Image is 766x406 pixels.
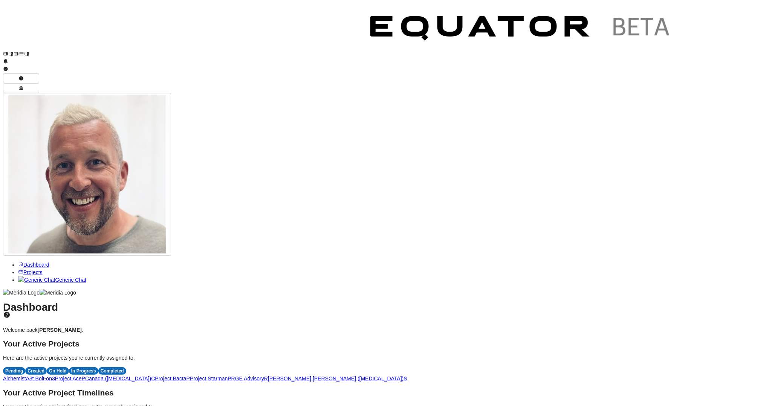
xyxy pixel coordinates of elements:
[8,95,166,253] img: Profile Icon
[3,340,763,348] h2: Your Active Projects
[25,367,47,375] div: Created
[23,269,43,275] span: Projects
[55,375,85,382] a: Project AceP
[357,3,685,56] img: Customer Logo
[29,3,357,56] img: Customer Logo
[98,367,126,375] div: Completed
[38,327,82,333] strong: [PERSON_NAME]
[23,262,49,268] span: Dashboard
[404,375,407,382] span: S
[268,375,407,382] a: [PERSON_NAME] [PERSON_NAME] ([MEDICAL_DATA])S
[47,367,69,375] div: On Hold
[82,375,85,382] span: P
[3,375,29,382] a: AlchemistA
[228,375,231,382] span: P
[18,262,49,268] a: Dashboard
[151,375,155,382] span: C
[18,269,43,275] a: Projects
[3,354,763,362] p: Here are the active projects you're currently assigned to.
[231,375,268,382] a: RGE AdvisoryR
[18,277,86,283] a: Generic ChatGeneric Chat
[3,304,763,319] h1: Dashboard
[3,289,40,296] img: Meridia Logo
[40,289,76,296] img: Meridia Logo
[26,375,29,382] span: A
[29,375,55,382] a: 3t Bolt-on3
[69,367,98,375] div: In Progress
[264,375,268,382] span: R
[3,389,763,397] h2: Your Active Project Timelines
[52,375,55,382] span: 3
[85,375,155,382] a: Canada ([MEDICAL_DATA])C
[3,367,25,375] div: Pending
[3,326,763,334] p: Welcome back .
[18,276,55,284] img: Generic Chat
[155,375,190,382] a: Project BactaP
[55,277,86,283] span: Generic Chat
[187,375,190,382] span: P
[190,375,231,382] a: Project StarmanP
